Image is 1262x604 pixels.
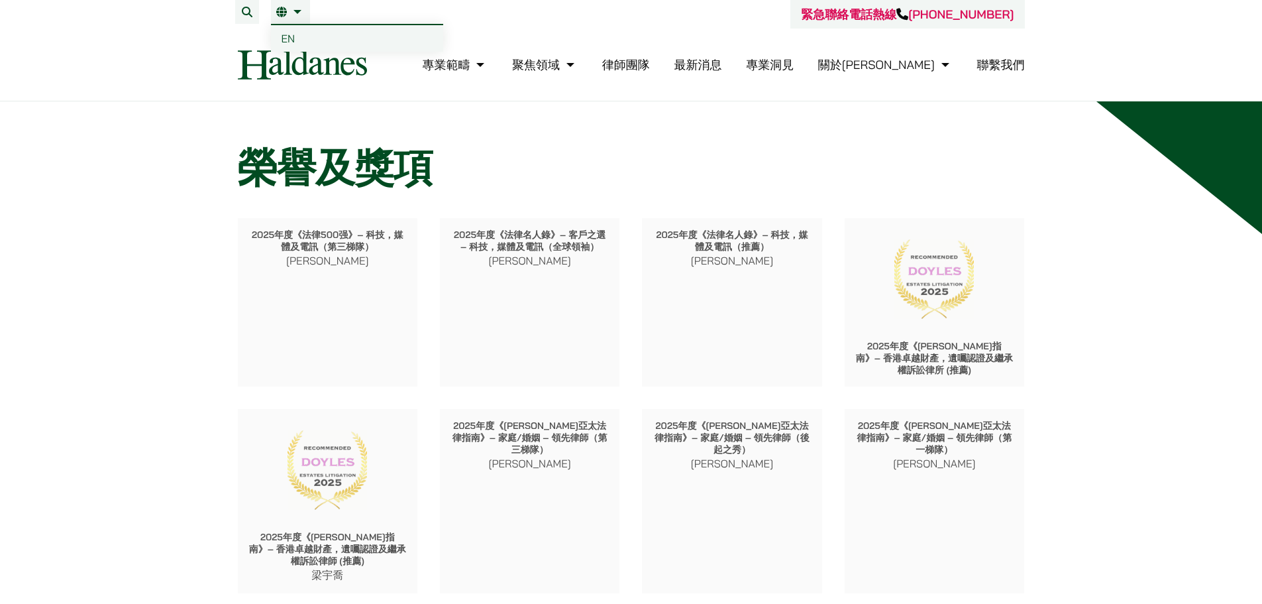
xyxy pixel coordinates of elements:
a: 緊急聯絡電話熱線[PHONE_NUMBER] [801,7,1014,22]
a: 繁 [276,7,305,17]
p: 2025年度《[PERSON_NAME]指南》– 香港卓越財產，遺囑認證及繼承權訴訟律所 (推薦) [855,340,1014,376]
p: 2025年度《[PERSON_NAME]亞太法律指南》– 家庭/婚姻 – 領先律師（第一梯隊） [855,420,1014,455]
a: 最新消息 [674,57,721,72]
p: 2025年度《[PERSON_NAME]亞太法律指南》– 家庭/婚姻 – 領先律師（後起之秀） [653,420,812,455]
p: [PERSON_NAME] [450,253,609,269]
p: 2025年度《法律名人錄》– 科技，媒體及電訊（推薦） [653,229,812,253]
span: EN [282,32,295,45]
a: 聯繫我們 [977,57,1025,72]
img: Logo of Haldanes [238,50,367,80]
p: 2025年度《法律500强》– 科技，媒體及電訊（第三梯隊） [248,229,407,253]
p: [PERSON_NAME] [653,253,812,269]
a: 專業洞見 [746,57,794,72]
a: 專業範疇 [422,57,488,72]
p: 2025年度《[PERSON_NAME]指南》– 香港卓越財產，遺囑認證及繼承權訴訟律師 (推薦) [248,531,407,567]
a: 聚焦領域 [512,57,578,72]
h1: 榮譽及獎項 [238,144,1025,192]
p: [PERSON_NAME] [248,253,407,269]
p: 2025年度《[PERSON_NAME]亞太法律指南》– 家庭/婚姻 – 領先律師（第三梯隊） [450,420,609,455]
p: [PERSON_NAME] [855,455,1014,471]
a: 關於何敦 [818,57,953,72]
a: 律師團隊 [602,57,650,72]
p: [PERSON_NAME] [653,455,812,471]
a: Switch to EN [271,25,443,52]
p: [PERSON_NAME] [450,455,609,471]
p: 梁宇喬 [248,567,407,583]
p: 2025年度《法律名人錄》– 客戶之選 – 科技，媒體及電訊（全球領袖） [450,229,609,253]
